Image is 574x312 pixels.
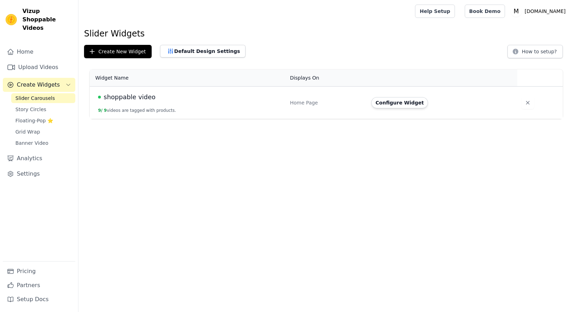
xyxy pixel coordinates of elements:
[3,264,75,278] a: Pricing
[104,92,155,102] span: shoppable video
[15,106,46,113] span: Story Circles
[15,117,53,124] span: Floating-Pop ⭐
[3,151,75,165] a: Analytics
[511,5,568,18] button: M [DOMAIN_NAME]
[3,45,75,59] a: Home
[507,50,563,56] a: How to setup?
[104,108,107,113] span: 9
[17,81,60,89] span: Create Widgets
[15,140,48,147] span: Banner Video
[286,69,367,87] th: Displays On
[3,278,75,292] a: Partners
[3,292,75,306] a: Setup Docs
[290,99,363,106] div: Home Page
[22,7,72,32] span: Vizup Shoppable Videos
[521,96,534,109] button: Delete widget
[160,45,245,57] button: Default Design Settings
[415,5,455,18] a: Help Setup
[371,97,428,108] button: Configure Widget
[11,138,75,148] a: Banner Video
[507,45,563,58] button: How to setup?
[465,5,505,18] a: Book Demo
[98,108,176,113] button: 9/ 9videos are tagged with products.
[514,8,519,15] text: M
[3,78,75,92] button: Create Widgets
[11,116,75,126] a: Floating-Pop ⭐
[98,108,103,113] span: 9 /
[15,95,55,102] span: Slider Carousels
[11,127,75,137] a: Grid Wrap
[84,28,568,39] h1: Slider Widgets
[98,96,101,99] span: Live Published
[84,45,152,58] button: Create New Widget
[6,14,17,25] img: Vizup
[11,104,75,114] a: Story Circles
[90,69,286,87] th: Widget Name
[11,93,75,103] a: Slider Carousels
[15,128,40,135] span: Grid Wrap
[3,167,75,181] a: Settings
[3,60,75,74] a: Upload Videos
[522,5,568,18] p: [DOMAIN_NAME]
